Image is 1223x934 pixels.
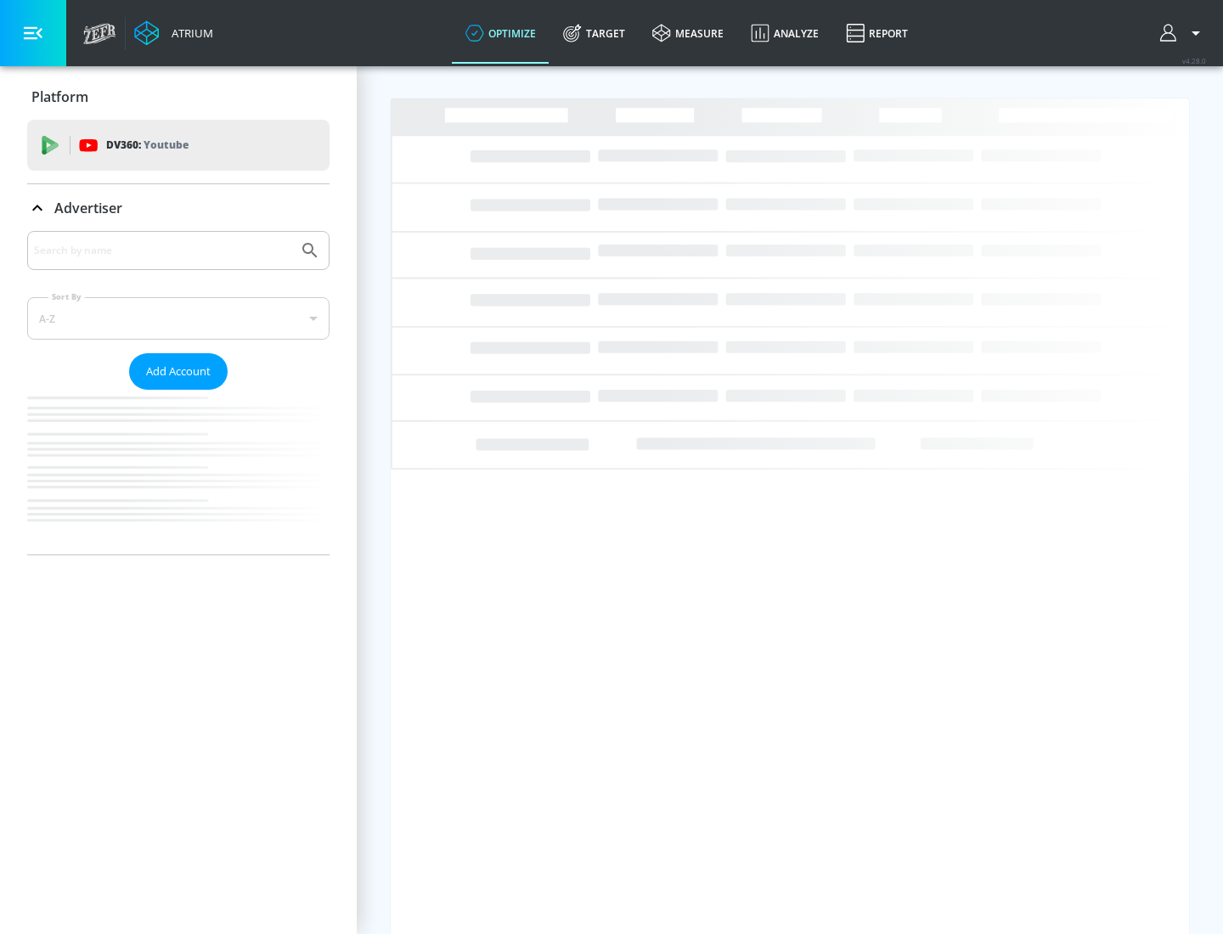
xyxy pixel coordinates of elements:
[1182,56,1206,65] span: v 4.28.0
[106,136,189,155] p: DV360:
[34,239,291,262] input: Search by name
[27,184,330,232] div: Advertiser
[550,3,639,64] a: Target
[27,120,330,171] div: DV360: Youtube
[165,25,213,41] div: Atrium
[31,87,88,106] p: Platform
[832,3,921,64] a: Report
[27,231,330,554] div: Advertiser
[27,297,330,340] div: A-Z
[54,199,122,217] p: Advertiser
[452,3,550,64] a: optimize
[27,73,330,121] div: Platform
[134,20,213,46] a: Atrium
[639,3,737,64] a: measure
[737,3,832,64] a: Analyze
[144,136,189,154] p: Youtube
[129,353,228,390] button: Add Account
[27,390,330,554] nav: list of Advertiser
[48,291,85,302] label: Sort By
[146,362,211,381] span: Add Account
